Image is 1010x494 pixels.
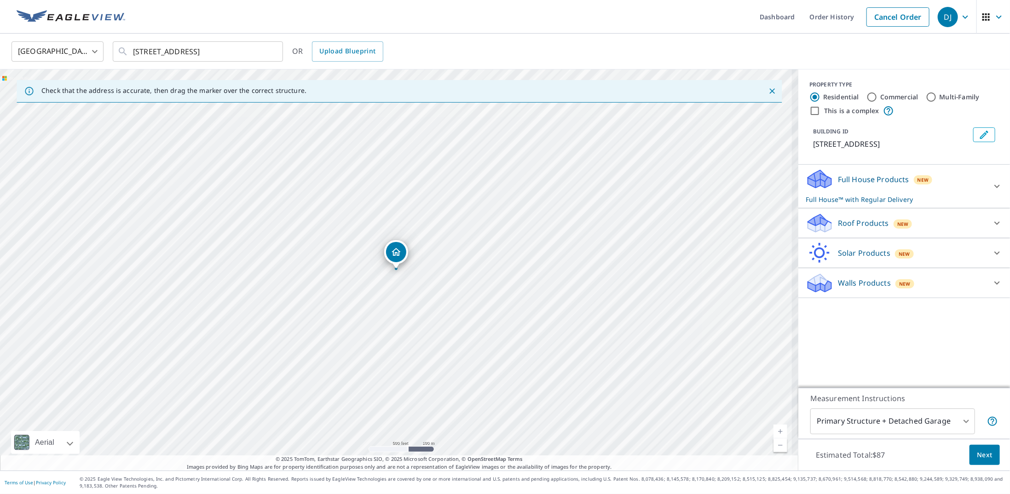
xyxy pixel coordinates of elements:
p: [STREET_ADDRESS] [813,138,970,149]
a: Terms [508,455,523,462]
label: Residential [823,92,859,102]
p: | [5,480,66,485]
div: DJ [938,7,958,27]
p: Roof Products [838,218,889,229]
p: © 2025 Eagle View Technologies, Inc. and Pictometry International Corp. All Rights Reserved. Repo... [80,476,1005,489]
div: Roof ProductsNew [806,212,1003,234]
span: New [899,280,911,287]
a: Privacy Policy [36,479,66,486]
p: Walls Products [838,277,891,288]
a: Current Level 16, Zoom In [773,425,787,438]
button: Edit building 1 [973,127,995,142]
label: Multi-Family [940,92,980,102]
span: Upload Blueprint [319,46,375,57]
div: Solar ProductsNew [806,242,1003,264]
p: BUILDING ID [813,127,848,135]
div: PROPERTY TYPE [809,80,999,89]
div: Walls ProductsNew [806,272,1003,294]
div: [GEOGRAPHIC_DATA] [12,39,104,64]
a: Upload Blueprint [312,41,383,62]
div: Primary Structure + Detached Garage [810,408,975,434]
p: Check that the address is accurate, then drag the marker over the correct structure. [41,86,306,95]
p: Measurement Instructions [810,393,998,404]
div: OR [292,41,383,62]
img: EV Logo [17,10,125,24]
span: New [897,220,909,228]
span: Next [977,449,993,461]
p: Full House™ with Regular Delivery [806,195,986,204]
div: Aerial [32,431,57,454]
span: New [899,250,910,258]
span: Your report will include the primary structure and a detached garage if one exists. [987,416,998,427]
a: Cancel Order [866,7,929,27]
div: Aerial [11,431,80,454]
a: Current Level 16, Zoom Out [773,438,787,452]
a: OpenStreetMap [467,455,506,462]
label: Commercial [880,92,918,102]
button: Next [970,445,1000,465]
button: Close [766,85,778,97]
div: Dropped pin, building 1, Residential property, 6579 S 2600 E Salt Lake City, UT 84121 [384,240,408,269]
a: Terms of Use [5,479,33,486]
span: © 2025 TomTom, Earthstar Geographics SIO, © 2025 Microsoft Corporation, © [276,455,523,463]
input: Search by address or latitude-longitude [133,39,264,64]
p: Full House Products [838,174,909,185]
label: This is a complex [824,106,879,115]
p: Estimated Total: $87 [808,445,893,465]
p: Solar Products [838,247,890,258]
div: Full House ProductsNewFull House™ with Regular Delivery [806,168,1003,204]
span: New [918,176,929,184]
